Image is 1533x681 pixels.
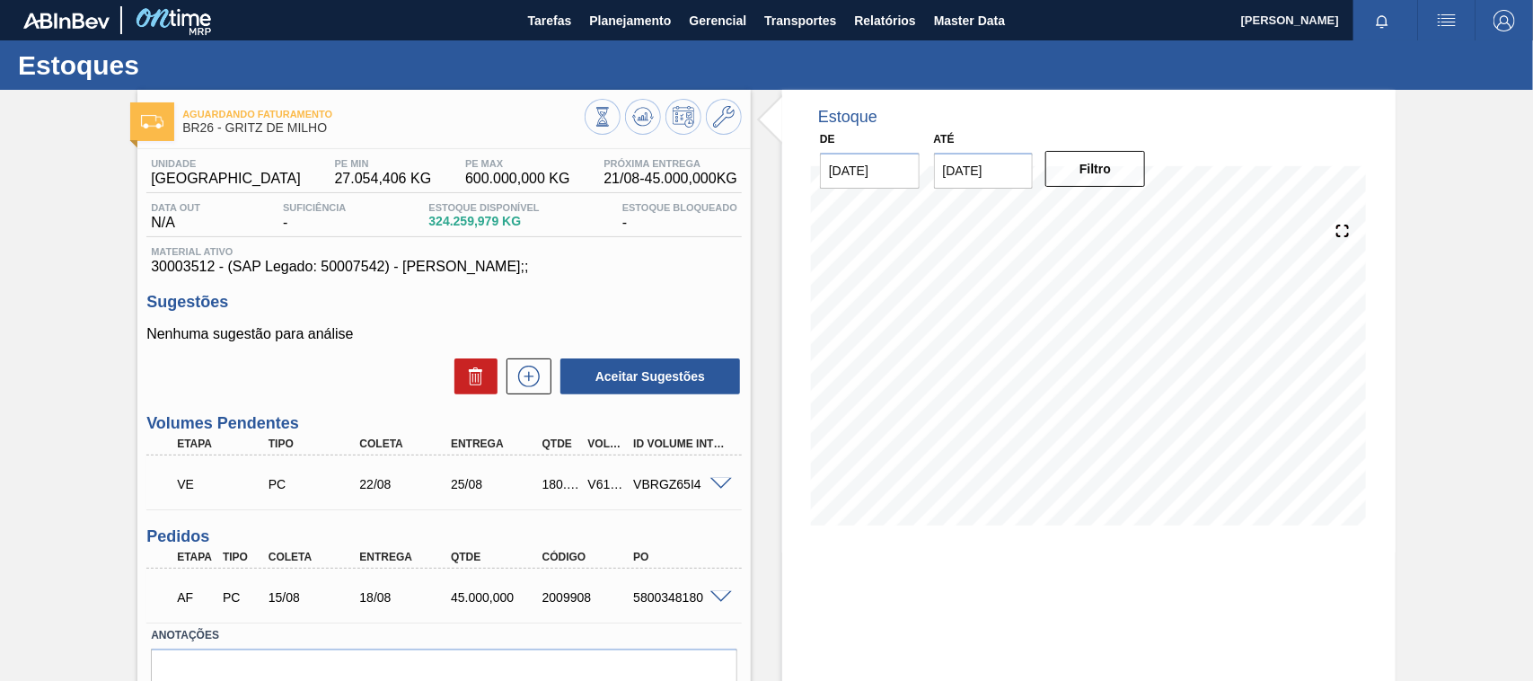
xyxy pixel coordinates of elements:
[604,171,737,187] span: 21/08 - 45.000,000 KG
[934,153,1034,189] input: dd/mm/yyyy
[625,99,661,135] button: Atualizar Gráfico
[1493,10,1515,31] img: Logout
[355,551,456,563] div: Entrega
[218,551,265,563] div: Tipo
[335,171,432,187] span: 27.054,406 KG
[151,259,737,275] span: 30003512 - (SAP Legado: 50007542) - [PERSON_NAME];;
[629,438,730,450] div: Id Volume Interno
[355,477,456,491] div: 22/08/2025
[934,133,955,146] label: Até
[1436,10,1458,31] img: userActions
[446,438,548,450] div: Entrega
[604,158,737,169] span: Próxima Entrega
[560,358,740,394] button: Aceitar Sugestões
[355,438,456,450] div: Coleta
[172,464,274,504] div: Volume Enviado para Transporte
[278,202,350,231] div: -
[18,55,337,75] h1: Estoques
[538,590,639,605] div: 2009908
[629,477,730,491] div: VBRGZ65I4
[690,10,747,31] span: Gerencial
[854,10,915,31] span: Relatórios
[446,590,548,605] div: 45.000,000
[172,438,274,450] div: Etapa
[818,108,877,127] div: Estoque
[622,202,737,213] span: Estoque Bloqueado
[589,10,671,31] span: Planejamento
[218,590,265,605] div: Pedido de Compra
[465,171,570,187] span: 600.000,000 KG
[172,578,219,617] div: Aguardando Faturamento
[629,551,730,563] div: PO
[465,158,570,169] span: PE MAX
[146,293,742,312] h3: Sugestões
[665,99,701,135] button: Programar Estoque
[335,158,432,169] span: PE MIN
[538,438,585,450] div: Qtde
[151,158,301,169] span: Unidade
[264,551,366,563] div: Coleta
[934,10,1005,31] span: Master Data
[146,326,742,342] p: Nenhuma sugestão para análise
[764,10,836,31] span: Transportes
[551,357,742,396] div: Aceitar Sugestões
[820,133,835,146] label: De
[141,115,163,128] img: Ícone
[177,477,269,491] p: VE
[151,202,200,213] span: Data out
[528,10,572,31] span: Tarefas
[538,477,585,491] div: 180.000,000
[151,171,301,187] span: [GEOGRAPHIC_DATA]
[428,202,539,213] span: Estoque Disponível
[618,202,742,231] div: -
[706,99,742,135] button: Ir ao Master Data / Geral
[584,438,630,450] div: Volume Portal
[23,13,110,29] img: TNhmsLtSVTkK8tSr43FrP2fwEKptu5GPRR3wAAAABJRU5ErkJggg==
[446,551,548,563] div: Qtde
[146,414,742,433] h3: Volumes Pendentes
[151,246,737,257] span: Material ativo
[538,551,639,563] div: Código
[585,99,621,135] button: Visão Geral dos Estoques
[428,215,539,228] span: 324.259,979 KG
[146,527,742,546] h3: Pedidos
[146,202,205,231] div: N/A
[445,358,498,394] div: Excluir Sugestões
[1353,8,1411,33] button: Notificações
[820,153,920,189] input: dd/mm/yyyy
[151,623,737,649] label: Anotações
[446,477,548,491] div: 25/08/2025
[177,590,215,605] p: AF
[264,477,366,491] div: Pedido de Compra
[629,590,730,605] div: 5800348180
[355,590,456,605] div: 18/08/2025
[264,438,366,450] div: Tipo
[584,477,630,491] div: V617375
[1045,151,1145,187] button: Filtro
[283,202,346,213] span: Suficiência
[172,551,219,563] div: Etapa
[264,590,366,605] div: 15/08/2025
[498,358,551,394] div: Nova sugestão
[182,121,585,135] span: BR26 - GRITZ DE MILHO
[182,109,585,119] span: Aguardando Faturamento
